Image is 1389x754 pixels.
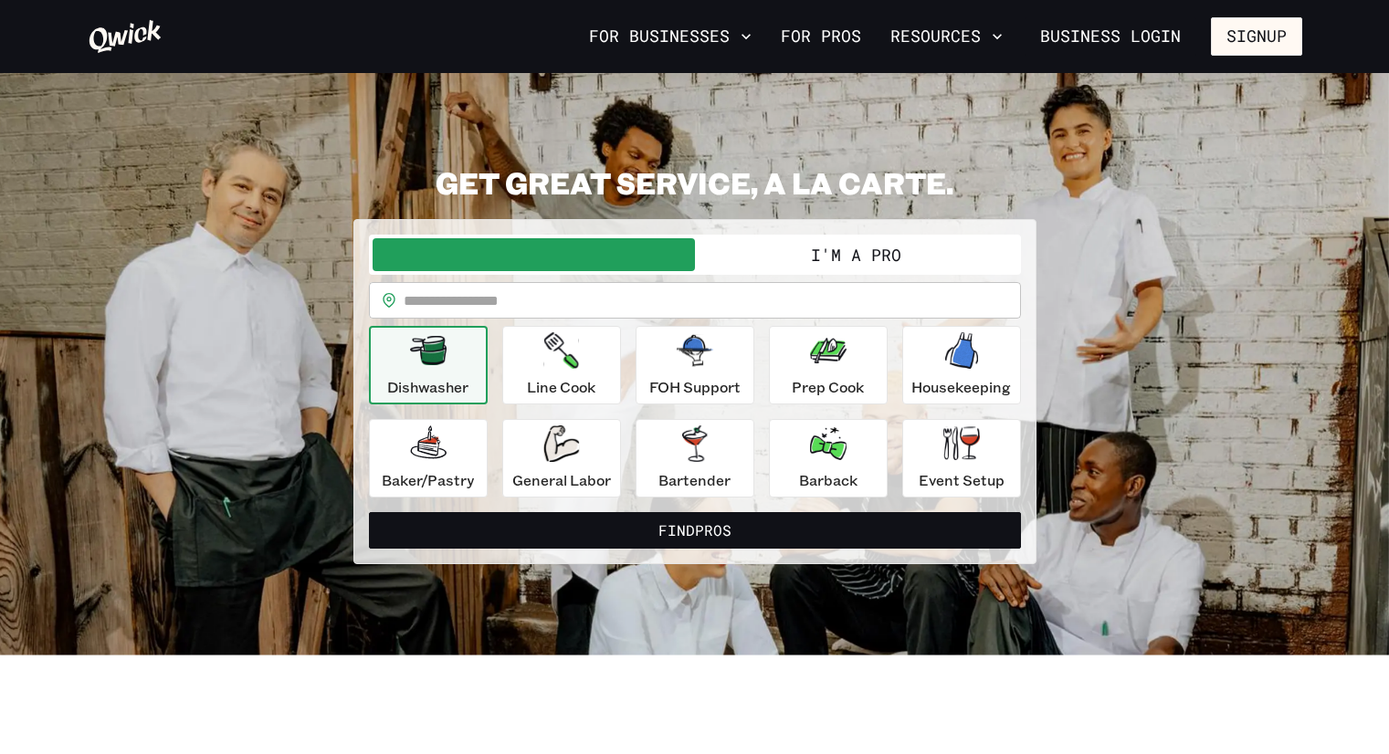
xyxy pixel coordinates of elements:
button: Resources [883,21,1010,52]
button: Event Setup [902,419,1021,497]
p: Housekeeping [911,376,1011,398]
h2: GET GREAT SERVICE, A LA CARTE. [353,164,1036,201]
p: Prep Cook [792,376,864,398]
button: Housekeeping [902,326,1021,404]
button: Dishwasher [369,326,488,404]
p: Dishwasher [387,376,468,398]
p: General Labor [512,469,611,491]
button: Signup [1211,17,1302,56]
p: FOH Support [649,376,741,398]
button: Bartender [636,419,754,497]
button: For Businesses [582,21,759,52]
button: I'm a Business [373,238,695,271]
a: Business Login [1025,17,1196,56]
p: Baker/Pastry [382,469,474,491]
button: I'm a Pro [695,238,1017,271]
a: For Pros [773,21,868,52]
button: Line Cook [502,326,621,404]
button: General Labor [502,419,621,497]
button: FindPros [369,512,1021,549]
p: Bartender [658,469,731,491]
button: Barback [769,419,888,497]
button: Baker/Pastry [369,419,488,497]
button: Prep Cook [769,326,888,404]
button: FOH Support [636,326,754,404]
p: Event Setup [919,469,1005,491]
p: Barback [799,469,858,491]
p: Line Cook [527,376,595,398]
